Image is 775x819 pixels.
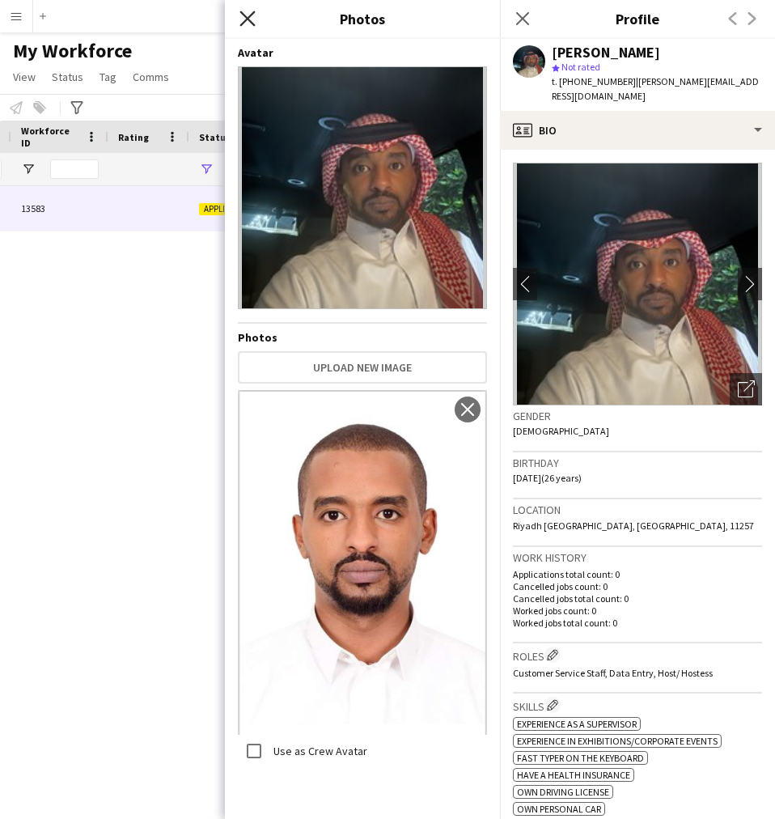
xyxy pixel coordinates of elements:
[13,39,132,63] span: My Workforce
[513,550,762,565] h3: Work history
[238,330,487,345] h4: Photos
[238,66,487,309] img: Crew avatar
[517,752,644,764] span: Fast typer on the keyboard
[238,390,487,735] img: Crew photo 968752
[21,162,36,176] button: Open Filter Menu
[270,744,367,758] label: Use as Crew Avatar
[517,769,630,781] span: Have a Health Insurance
[513,472,582,484] span: [DATE] (26 years)
[118,131,149,143] span: Rating
[500,8,775,29] h3: Profile
[238,45,487,60] h4: Avatar
[199,203,249,215] span: Applicant
[513,605,762,617] p: Worked jobs count: 0
[11,186,108,231] div: 13583
[552,75,759,102] span: | [PERSON_NAME][EMAIL_ADDRESS][DOMAIN_NAME]
[513,409,762,423] h3: Gender
[513,592,762,605] p: Cancelled jobs total count: 0
[513,580,762,592] p: Cancelled jobs count: 0
[225,8,500,29] h3: Photos
[238,351,487,384] button: Upload new image
[513,647,762,664] h3: Roles
[513,667,713,679] span: Customer Service Staff, Data Entry, Host/ Hostess
[21,125,79,149] span: Workforce ID
[513,617,762,629] p: Worked jobs total count: 0
[6,66,42,87] a: View
[93,66,123,87] a: Tag
[126,66,176,87] a: Comms
[199,131,231,143] span: Status
[50,159,99,179] input: Workforce ID Filter Input
[45,66,90,87] a: Status
[517,718,637,730] span: Experience as a Supervisor
[52,70,83,84] span: Status
[199,162,214,176] button: Open Filter Menu
[561,61,600,73] span: Not rated
[67,98,87,117] app-action-btn: Advanced filters
[13,70,36,84] span: View
[517,735,718,747] span: Experience in Exhibitions/Corporate Events
[513,520,754,532] span: Riyadh [GEOGRAPHIC_DATA], [GEOGRAPHIC_DATA], 11257
[500,111,775,150] div: Bio
[552,45,660,60] div: [PERSON_NAME]
[513,503,762,517] h3: Location
[517,803,601,815] span: Own Personal Car
[100,70,116,84] span: Tag
[513,456,762,470] h3: Birthday
[513,568,762,580] p: Applications total count: 0
[513,163,762,405] img: Crew avatar or photo
[513,425,609,437] span: [DEMOGRAPHIC_DATA]
[513,697,762,714] h3: Skills
[730,373,762,405] div: Open photos pop-in
[552,75,636,87] span: t. [PHONE_NUMBER]
[517,786,609,798] span: Own Driving License
[133,70,169,84] span: Comms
